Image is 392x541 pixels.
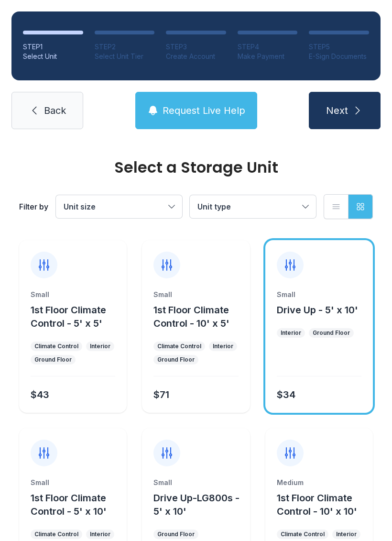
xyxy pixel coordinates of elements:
div: STEP 2 [95,42,155,52]
span: Back [44,104,66,117]
div: Small [31,478,115,487]
button: 1st Floor Climate Control - 5' x 5' [31,303,123,330]
div: Interior [281,329,301,337]
span: Next [326,104,348,117]
div: E-Sign Documents [309,52,369,61]
button: Unit type [190,195,316,218]
span: Unit type [197,202,231,211]
span: 1st Floor Climate Control - 5' x 10' [31,492,107,517]
div: Select Unit Tier [95,52,155,61]
div: Select a Storage Unit [19,160,373,175]
div: Interior [336,530,357,538]
div: STEP 1 [23,42,83,52]
div: $43 [31,388,49,401]
div: Interior [90,530,110,538]
div: STEP 4 [238,42,298,52]
div: Climate Control [281,530,325,538]
button: 1st Floor Climate Control - 10' x 10' [277,491,369,518]
span: Unit size [64,202,96,211]
div: Medium [277,478,361,487]
div: Ground Floor [313,329,350,337]
span: 1st Floor Climate Control - 10' x 10' [277,492,357,517]
span: 1st Floor Climate Control - 5' x 5' [31,304,106,329]
div: $71 [153,388,169,401]
div: Small [31,290,115,299]
span: Drive Up-LG800s - 5' x 10' [153,492,240,517]
span: Request Live Help [163,104,245,117]
span: Drive Up - 5' x 10' [277,304,358,316]
div: Interior [90,342,110,350]
div: Select Unit [23,52,83,61]
div: Ground Floor [157,356,195,364]
span: 1st Floor Climate Control - 10' x 5' [153,304,229,329]
div: Small [153,478,238,487]
button: Drive Up - 5' x 10' [277,303,358,317]
div: Ground Floor [34,356,72,364]
div: $34 [277,388,295,401]
button: 1st Floor Climate Control - 10' x 5' [153,303,246,330]
div: Climate Control [34,342,78,350]
div: Small [153,290,238,299]
div: Create Account [166,52,226,61]
div: Climate Control [157,342,201,350]
div: Interior [213,342,233,350]
button: 1st Floor Climate Control - 5' x 10' [31,491,123,518]
div: STEP 3 [166,42,226,52]
div: Ground Floor [157,530,195,538]
div: Small [277,290,361,299]
button: Drive Up-LG800s - 5' x 10' [153,491,246,518]
div: Filter by [19,201,48,212]
div: Climate Control [34,530,78,538]
button: Unit size [56,195,182,218]
div: Make Payment [238,52,298,61]
div: STEP 5 [309,42,369,52]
